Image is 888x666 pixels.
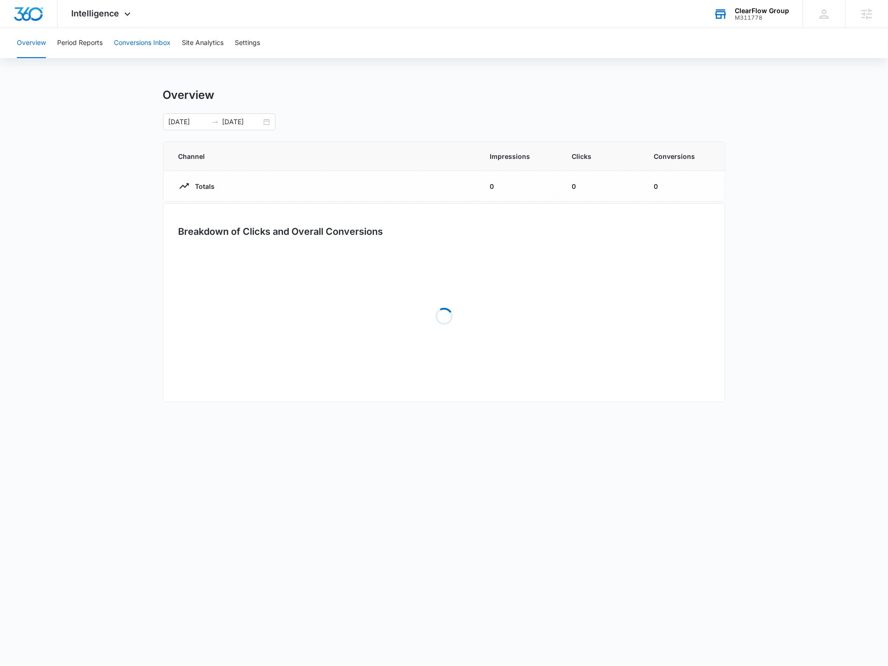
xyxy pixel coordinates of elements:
button: Conversions Inbox [114,28,171,58]
input: End date [223,117,261,127]
button: Period Reports [57,28,103,58]
span: Impressions [490,151,550,161]
h3: Breakdown of Clicks and Overall Conversions [179,224,383,239]
div: account name [735,7,789,15]
button: Settings [235,28,260,58]
h1: Overview [163,88,215,102]
span: Conversions [654,151,710,161]
div: account id [735,15,789,21]
span: Intelligence [72,8,119,18]
td: 0 [643,171,725,202]
td: 0 [479,171,561,202]
button: Overview [17,28,46,58]
td: 0 [561,171,643,202]
span: swap-right [211,118,219,126]
span: Channel [179,151,468,161]
span: Clicks [572,151,632,161]
button: Site Analytics [182,28,224,58]
p: Totals [190,181,215,191]
span: to [211,118,219,126]
input: Start date [169,117,208,127]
